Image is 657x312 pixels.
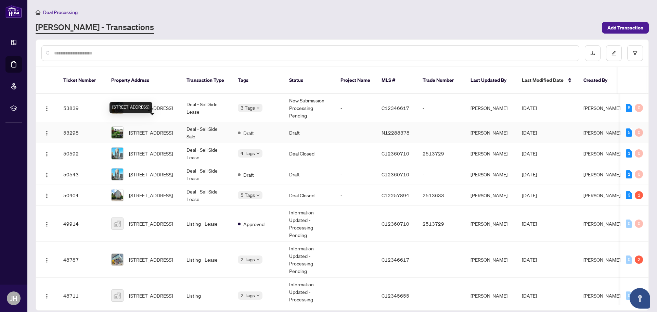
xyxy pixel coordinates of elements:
th: Status [284,67,335,94]
td: Deal - Sell Side Lease [181,143,232,164]
span: Draft [243,129,254,137]
div: 1 [626,170,632,178]
span: [STREET_ADDRESS] [129,292,173,299]
span: 5 Tags [241,191,255,199]
div: 0 [635,220,643,228]
td: - [335,242,376,278]
span: Approved [243,220,265,228]
img: Logo [44,172,50,178]
td: Deal - Sell Side Lease [181,164,232,185]
td: Information Updated - Processing Pending [284,206,335,242]
td: 48787 [58,242,106,278]
img: thumbnail-img [112,254,123,265]
div: [STREET_ADDRESS] [109,102,152,113]
div: 0 [626,220,632,228]
td: 53298 [58,122,106,143]
td: 2513633 [417,185,465,206]
img: Logo [44,258,50,263]
span: down [256,194,260,197]
button: Logo [41,102,52,113]
img: thumbnail-img [112,169,123,180]
span: down [256,258,260,261]
img: thumbnail-img [112,218,123,229]
td: 50404 [58,185,106,206]
span: [PERSON_NAME] [583,129,620,136]
td: - [335,122,376,143]
span: C12346617 [382,105,409,111]
img: thumbnail-img [112,148,123,159]
th: Ticket Number [58,67,106,94]
td: Draft [284,122,335,143]
td: Deal Closed [284,143,335,164]
span: C12360710 [382,221,409,227]
div: 0 [635,128,643,137]
span: C12345655 [382,292,409,299]
div: 2 [635,255,643,264]
th: Property Address [106,67,181,94]
td: Listing - Lease [181,242,232,278]
div: 0 [635,149,643,158]
td: 2513729 [417,143,465,164]
th: Trade Number [417,67,465,94]
div: 0 [635,104,643,112]
td: - [417,94,465,122]
button: edit [606,45,622,61]
button: filter [627,45,643,61]
img: Logo [44,151,50,157]
td: Deal Closed [284,185,335,206]
td: - [335,185,376,206]
span: [STREET_ADDRESS] [129,191,173,199]
a: [PERSON_NAME] - Transactions [36,22,154,34]
td: Deal - Sell Side Sale [181,122,232,143]
span: [DATE] [522,292,537,299]
span: 2 Tags [241,291,255,299]
td: [PERSON_NAME] [465,143,516,164]
span: home [36,10,40,15]
span: [STREET_ADDRESS] [129,220,173,227]
td: [PERSON_NAME] [465,206,516,242]
span: Draft [243,171,254,178]
td: [PERSON_NAME] [465,94,516,122]
button: Logo [41,218,52,229]
td: New Submission - Processing Pending [284,94,335,122]
button: Logo [41,290,52,301]
div: 0 [635,170,643,178]
span: down [256,294,260,297]
td: 2513729 [417,206,465,242]
th: Created By [578,67,619,94]
td: Deal - Sell Side Lease [181,185,232,206]
span: edit [611,51,616,55]
div: 0 [626,291,632,300]
span: [DATE] [522,221,537,227]
span: [STREET_ADDRESS] [129,150,173,157]
span: [PERSON_NAME] [583,105,620,111]
td: 50543 [58,164,106,185]
span: 2 Tags [241,255,255,263]
span: [DATE] [522,105,537,111]
img: thumbnail-img [112,189,123,201]
button: Add Transaction [602,22,649,34]
img: Logo [44,222,50,227]
span: [PERSON_NAME] [583,257,620,263]
td: - [335,206,376,242]
div: 3 [626,191,632,199]
div: 1 [626,149,632,158]
td: Information Updated - Processing Pending [284,242,335,278]
div: 5 [626,104,632,112]
span: Add Transaction [607,22,643,33]
div: 1 [635,191,643,199]
td: - [417,242,465,278]
span: [PERSON_NAME] [583,171,620,177]
td: - [335,164,376,185]
span: C12360710 [382,150,409,157]
td: Deal - Sell Side Lease [181,94,232,122]
td: [PERSON_NAME] [465,122,516,143]
td: [PERSON_NAME] [465,164,516,185]
td: 49914 [58,206,106,242]
span: [PERSON_NAME] [583,221,620,227]
button: Open asap [630,288,650,309]
th: Project Name [335,67,376,94]
th: Last Updated By [465,67,516,94]
span: 4 Tags [241,149,255,157]
span: [DATE] [522,171,537,177]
